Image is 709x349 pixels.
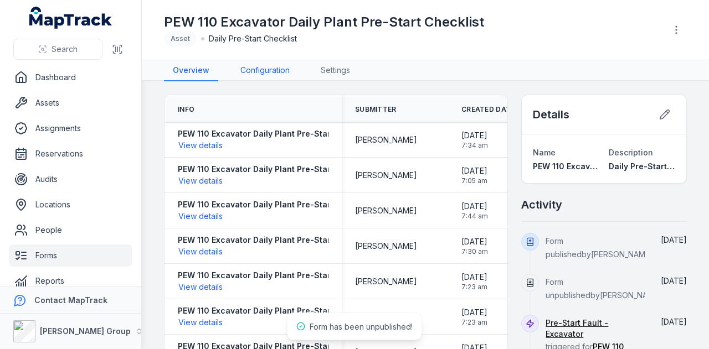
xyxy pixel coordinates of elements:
h2: Details [533,107,569,122]
strong: Contact MapTrack [34,295,107,305]
span: Description [609,148,653,157]
time: 11/08/2025, 9:36:08 am [661,235,687,244]
div: Asset [164,31,197,46]
span: Submitter [355,105,397,114]
time: 20/08/2025, 7:34:51 am [461,130,488,150]
span: [DATE] [461,272,487,283]
a: Forms [9,244,132,267]
button: View details [178,139,223,152]
strong: PEW 110 Excavator Daily Plant Pre-Start Checklist [178,199,373,210]
span: [PERSON_NAME] [355,276,417,287]
span: 7:44 am [461,212,488,221]
span: [DATE] [661,317,687,326]
strong: [PERSON_NAME] Group [40,326,131,336]
a: Audits [9,168,132,190]
span: [DATE] [461,130,488,141]
span: [PERSON_NAME] [355,134,417,145]
span: Daily Pre-Start Checklist [609,162,706,171]
a: Reports [9,270,132,292]
span: 7:34 am [461,141,488,150]
span: Daily Pre-Start Checklist [209,33,297,44]
button: View details [178,175,223,187]
a: Reservations [9,143,132,165]
a: Pre-Start Fault - Excavator [546,317,645,340]
span: [DATE] [461,307,487,318]
span: Created Date [461,105,515,114]
a: Overview [164,60,218,81]
time: 19/08/2025, 7:23:02 am [461,272,487,291]
span: [DATE] [461,236,488,247]
span: [DATE] [461,165,487,176]
a: MapTrack [29,7,112,29]
h2: Activity [521,197,562,212]
span: [PERSON_NAME] [355,311,417,322]
span: [DATE] [661,235,687,244]
span: [PERSON_NAME] [355,241,417,252]
span: [DATE] [661,276,687,285]
time: 15/07/2025, 8:55:43 pm [661,317,687,326]
span: 7:30 am [461,247,488,256]
span: [PERSON_NAME] [355,170,417,181]
button: View details [178,316,223,329]
time: 19/08/2025, 7:23:02 am [461,307,487,327]
strong: PEW 110 Excavator Daily Plant Pre-Start Checklist [178,305,373,316]
a: Dashboard [9,66,132,88]
a: Locations [9,194,132,216]
span: Name [533,148,556,157]
span: 7:23 am [461,318,487,327]
time: 20/08/2025, 7:05:02 am [461,165,487,185]
button: View details [178,246,223,258]
span: Info [178,105,194,114]
strong: PEW 110 Excavator Daily Plant Pre-Start Checklist [178,164,373,175]
span: 7:05 am [461,176,487,185]
a: Settings [312,60,359,81]
button: Search [13,39,102,60]
button: View details [178,281,223,293]
a: People [9,219,132,241]
strong: PEW 110 Excavator Daily Plant Pre-Start Checklist [178,270,373,281]
span: Search [52,44,78,55]
span: [DATE] [461,201,488,212]
strong: PEW 110 Excavator Daily Plant Pre-Start Checklist [178,128,373,139]
a: Assignments [9,117,132,139]
span: [PERSON_NAME] [355,205,417,216]
button: View details [178,210,223,222]
a: Configuration [232,60,299,81]
h1: PEW 110 Excavator Daily Plant Pre-Start Checklist [164,13,484,31]
time: 19/08/2025, 7:44:24 am [461,201,488,221]
strong: PEW 110 Excavator Daily Plant Pre-Start Checklist [178,235,373,246]
span: Form published by [PERSON_NAME] [546,236,653,259]
span: 7:23 am [461,283,487,291]
span: Form unpublished by [PERSON_NAME] [546,277,662,300]
span: Form has been unpublished! [310,322,413,331]
a: Assets [9,92,132,114]
time: 11/08/2025, 9:35:47 am [661,276,687,285]
time: 19/08/2025, 7:30:45 am [461,236,488,256]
